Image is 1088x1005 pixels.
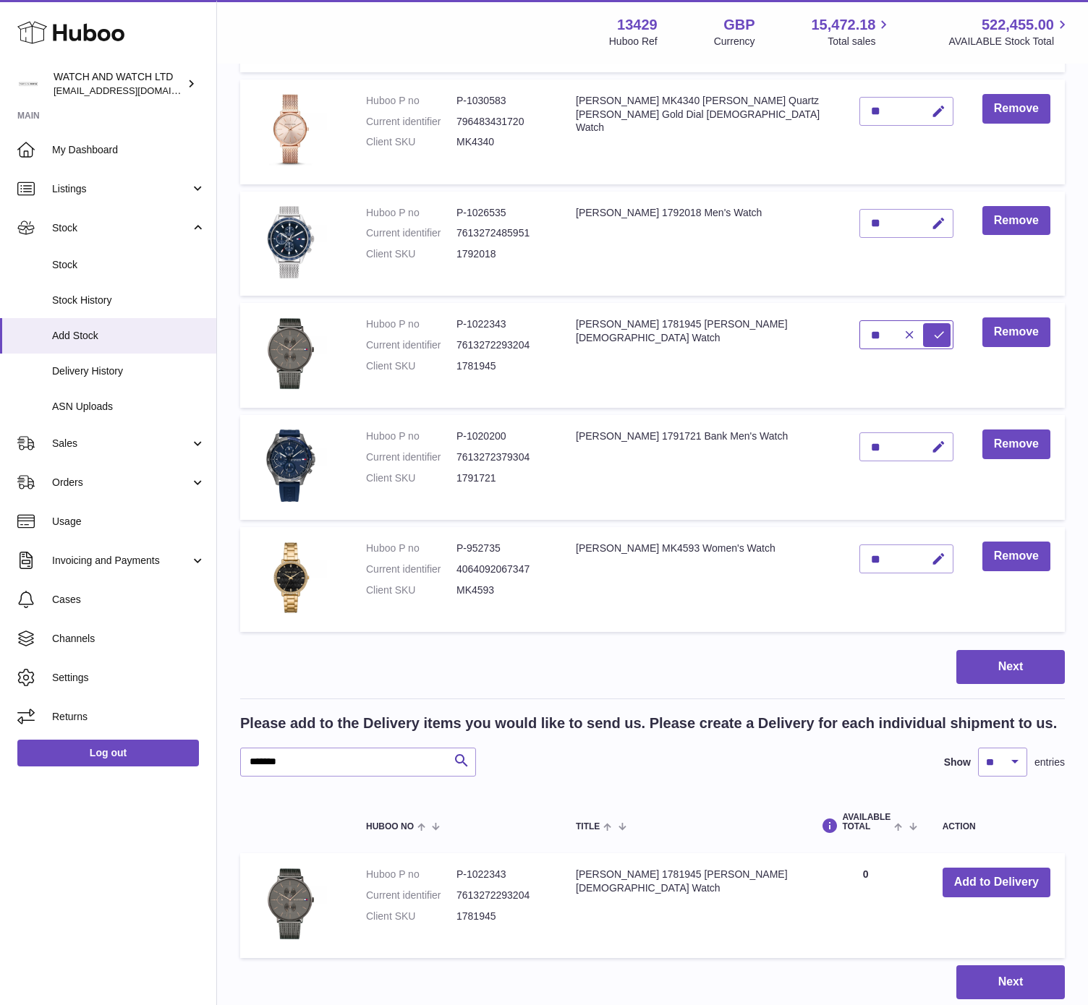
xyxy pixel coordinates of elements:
td: [PERSON_NAME] 1781945 [PERSON_NAME] [DEMOGRAPHIC_DATA] Watch [561,853,803,958]
div: WATCH AND WATCH LTD [54,70,184,98]
dd: P-1026535 [456,206,547,220]
dt: Huboo P no [366,868,456,881]
span: Channels [52,632,205,646]
dt: Client SKU [366,471,456,485]
td: [PERSON_NAME] 1781945 [PERSON_NAME] [DEMOGRAPHIC_DATA] Watch [561,303,845,408]
span: entries [1034,756,1065,769]
img: Michael Kors MK4340 Pyper Quartz Crystal Rose Gold Dial Ladies Watch [255,94,327,166]
span: Usage [52,515,205,529]
dd: 796483431720 [456,115,547,129]
dd: 7613272293204 [456,889,547,902]
a: Log out [17,740,199,766]
span: ASN Uploads [52,400,205,414]
button: Remove [982,94,1050,124]
span: Orders [52,476,190,489]
span: Delivery History [52,364,205,378]
td: 0 [803,853,927,958]
dd: P-1022343 [456,317,547,331]
td: [PERSON_NAME] 1792018 Men's Watch [561,192,845,296]
button: Remove [982,317,1050,347]
button: Remove [982,542,1050,571]
span: [EMAIL_ADDRESS][DOMAIN_NAME] [54,85,213,96]
td: [PERSON_NAME] 1791721 Bank Men's Watch [561,415,845,520]
dt: Current identifier [366,563,456,576]
span: Returns [52,710,205,724]
td: [PERSON_NAME] MK4340 [PERSON_NAME] Quartz [PERSON_NAME] Gold Dial [DEMOGRAPHIC_DATA] Watch [561,80,845,184]
dt: Current identifier [366,338,456,352]
span: 15,472.18 [811,15,875,35]
dt: Client SKU [366,910,456,923]
span: Add Stock [52,329,205,343]
span: Huboo no [366,822,414,831]
span: Settings [52,671,205,685]
button: Add to Delivery [943,868,1050,897]
div: Huboo Ref [609,35,658,48]
dd: P-1022343 [456,868,547,881]
dt: Client SKU [366,359,456,373]
dt: Client SKU [366,135,456,149]
strong: 13429 [617,15,658,35]
img: Tommy Hilfiger 1792018 Men's Watch [255,206,327,278]
dt: Current identifier [366,115,456,129]
dt: Client SKU [366,247,456,261]
span: AVAILABLE Stock Total [948,35,1071,48]
img: Tommy Hilfiger 1781945 Jenna Grey Ladies Watch [255,317,327,390]
dd: P-952735 [456,542,547,555]
span: Total sales [828,35,892,48]
dd: 4064092067347 [456,563,547,576]
span: Invoicing and Payments [52,554,190,568]
span: My Dashboard [52,143,205,157]
img: Tommy Hilfiger 1781945 Jenna Grey Ladies Watch [255,868,327,940]
dt: Huboo P no [366,206,456,220]
dd: 7613272293204 [456,338,547,352]
img: Michael Kors MK4593 Women's Watch [255,542,327,614]
span: AVAILABLE Total [842,813,891,831]
span: Listings [52,182,190,196]
a: 522,455.00 AVAILABLE Stock Total [948,15,1071,48]
a: 15,472.18 Total sales [811,15,892,48]
span: Title [576,822,600,831]
dt: Huboo P no [366,94,456,108]
dt: Huboo P no [366,542,456,555]
dt: Huboo P no [366,429,456,443]
dd: MK4340 [456,135,547,149]
dt: Huboo P no [366,317,456,331]
img: Tommy Hilfiger 1791721 Bank Men's Watch [255,429,327,502]
dt: Current identifier [366,226,456,240]
dd: P-1020200 [456,429,547,443]
span: 522,455.00 [982,15,1054,35]
dt: Client SKU [366,583,456,597]
strong: GBP [723,15,755,35]
h2: Please add to the Delivery items you would like to send us. Please create a Delivery for each ind... [240,714,1057,733]
dd: 7613272485951 [456,226,547,240]
dd: 1791721 [456,471,547,485]
button: Remove [982,206,1050,236]
span: Stock [52,221,190,235]
span: Stock [52,258,205,272]
label: Show [944,756,971,769]
dt: Current identifier [366,450,456,464]
div: Currency [714,35,755,48]
dd: 1792018 [456,247,547,261]
td: [PERSON_NAME] MK4593 Women's Watch [561,527,845,632]
dd: 1781945 [456,910,547,923]
img: baris@watchandwatch.co.uk [17,73,39,95]
dd: P-1030583 [456,94,547,108]
button: Remove [982,429,1050,459]
button: Next [956,650,1065,684]
dd: 7613272379304 [456,450,547,464]
button: Next [956,965,1065,999]
dd: MK4593 [456,583,547,597]
div: Action [943,822,1050,831]
span: Sales [52,437,190,450]
dd: 1781945 [456,359,547,373]
span: Stock History [52,294,205,307]
dt: Current identifier [366,889,456,902]
span: Cases [52,593,205,607]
